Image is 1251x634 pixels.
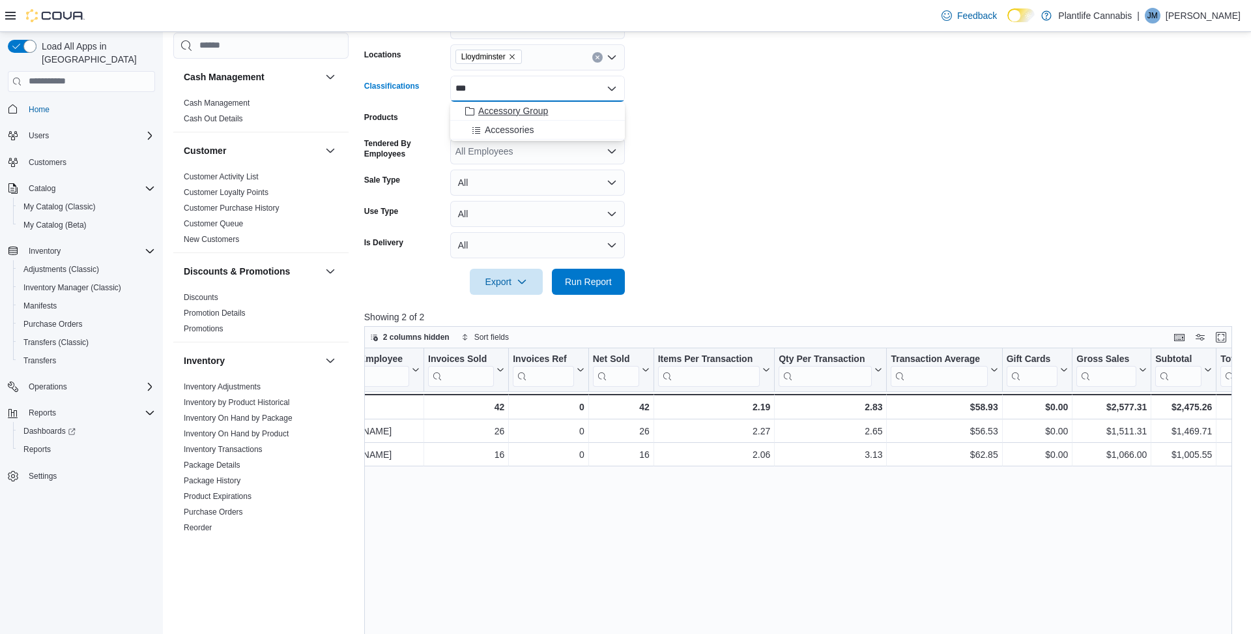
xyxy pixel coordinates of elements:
div: $58.93 [891,399,998,415]
div: Transaction Average [891,353,987,386]
button: Operations [3,378,160,396]
button: Qty Per Transaction [779,353,882,386]
a: Dashboards [13,422,160,440]
span: Reports [23,444,51,455]
div: Tendered Employee [317,353,409,386]
span: Users [29,130,49,141]
div: Subtotal [1155,353,1201,386]
button: Cash Management [184,70,320,83]
span: Users [23,128,155,143]
span: Package History [184,475,240,486]
p: | [1137,8,1140,23]
span: New Customers [184,234,239,245]
a: Customer Queue [184,219,243,228]
button: Users [23,128,54,143]
a: Purchase Orders [184,507,243,517]
div: Invoices Ref [513,353,573,365]
span: Discounts [184,292,218,303]
span: Promotion Details [184,308,246,318]
button: Invoices Sold [428,353,504,386]
div: 0 [513,423,584,439]
button: Close list of options [607,83,617,94]
h3: Customer [184,144,226,157]
span: Home [29,104,50,115]
button: Cash Management [323,69,338,85]
div: Invoices Ref [513,353,573,386]
div: [PERSON_NAME] [317,423,420,439]
span: Customer Purchase History [184,203,280,213]
label: Use Type [364,206,398,217]
div: 42 [428,399,504,415]
a: Inventory On Hand by Package [184,414,293,423]
label: Locations [364,50,401,60]
span: Reports [23,405,155,421]
a: Inventory Manager (Classic) [18,280,126,295]
div: Subtotal [1155,353,1201,365]
a: Package History [184,476,240,485]
span: Sort fields [474,332,509,342]
span: Customers [23,154,155,170]
span: Customer Activity List [184,172,259,182]
p: Showing 2 of 2 [364,310,1241,324]
span: Promotions [184,324,223,334]
button: Transfers [13,352,160,370]
div: $2,577.31 [1076,399,1147,415]
div: 2.06 [658,447,771,462]
div: 2.19 [657,399,770,415]
button: Adjustments (Classic) [13,260,160,279]
div: $2,475.26 [1155,399,1212,415]
button: Discounts & Promotions [323,264,338,279]
button: Run Report [552,269,625,295]
div: Totals [316,399,420,415]
a: Reorder [184,523,212,532]
a: Purchase Orders [18,316,88,332]
button: Operations [23,379,72,395]
button: Customer [323,143,338,158]
a: Cash Out Details [184,114,243,123]
p: Plantlife Cannabis [1058,8,1132,23]
button: Reports [13,440,160,459]
button: Discounts & Promotions [184,265,320,278]
div: Gift Cards [1006,353,1057,365]
button: Inventory [323,353,338,369]
button: Home [3,100,160,119]
button: All [450,232,625,258]
span: Inventory Manager (Classic) [18,280,155,295]
a: New Customers [184,235,239,244]
a: Discounts [184,293,218,302]
span: My Catalog (Classic) [23,202,96,212]
div: 26 [593,423,650,439]
span: Adjustments (Classic) [23,264,99,275]
button: Invoices Ref [513,353,584,386]
div: 2.65 [779,423,882,439]
div: Tendered Employee [317,353,409,365]
a: Dashboards [18,423,81,439]
span: Reports [29,408,56,418]
a: Customer Purchase History [184,204,280,213]
div: $1,066.00 [1076,447,1147,462]
label: Sale Type [364,175,400,185]
button: Reports [23,405,61,421]
span: Product Expirations [184,491,252,502]
div: $0.00 [1006,447,1068,462]
button: Sort fields [456,329,514,345]
div: $56.53 [891,423,998,439]
a: Inventory On Hand by Product [184,429,289,438]
button: All [450,201,625,227]
button: Subtotal [1155,353,1212,386]
a: Inventory Adjustments [184,382,261,391]
div: Qty Per Transaction [779,353,872,386]
div: [PERSON_NAME] [317,447,420,462]
a: Promotions [184,324,223,333]
a: My Catalog (Classic) [18,199,101,215]
a: Customer Loyalty Points [184,188,268,197]
div: 0 [513,447,584,462]
h3: Discounts & Promotions [184,265,290,278]
a: Package Details [184,460,240,470]
span: Transfers [18,353,155,369]
span: Export [478,269,535,295]
button: Open list of options [607,52,617,63]
button: Remove Lloydminster from selection in this group [508,53,516,61]
img: Cova [26,9,85,22]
